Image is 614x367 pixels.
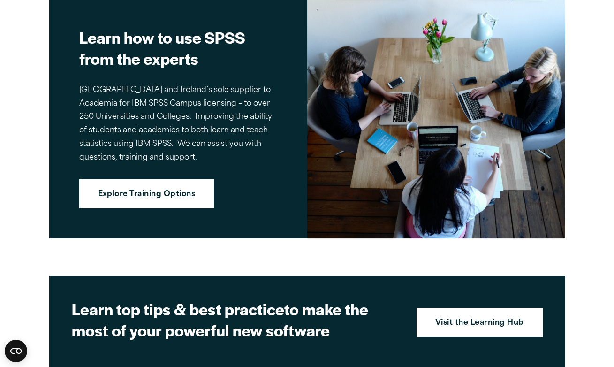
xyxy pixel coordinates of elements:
strong: Visit the Learning Hub [435,317,524,329]
button: Open CMP widget [5,340,27,362]
p: [GEOGRAPHIC_DATA] and Ireland’s sole supplier to Academia for IBM SPSS Campus licensing – to over... [79,84,277,165]
h2: to make the most of your powerful new software [72,298,400,341]
a: Explore Training Options [79,179,214,208]
h2: Learn how to use SPSS from the experts [79,27,277,69]
a: Visit the Learning Hub [417,308,543,337]
strong: Learn top tips & best practice [72,298,284,320]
